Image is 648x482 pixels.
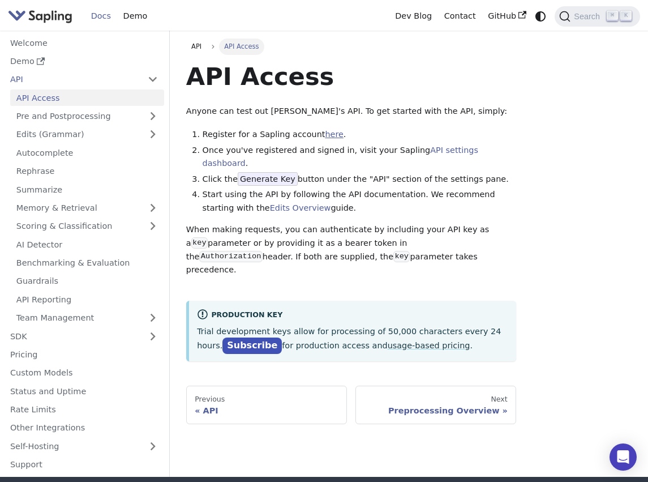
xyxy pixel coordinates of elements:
a: Edits (Grammar) [10,126,164,143]
kbd: K [620,11,632,21]
a: Pre and Postprocessing [10,108,164,125]
div: Previous [195,395,338,404]
nav: Docs pages [186,386,516,424]
nav: Breadcrumbs [186,39,516,54]
code: key [393,251,410,262]
button: Switch between dark and light mode (currently system mode) [533,8,549,24]
a: Scoring & Classification [10,218,164,234]
a: Demo [4,53,164,70]
a: Custom Models [4,365,164,381]
a: Pricing [4,347,164,363]
a: here [325,130,343,139]
a: Welcome [4,35,164,51]
a: Autocomplete [10,144,164,161]
a: Team Management [10,310,164,326]
a: Memory & Retrieval [10,200,164,216]
a: API [4,71,141,88]
a: Rate Limits [4,402,164,418]
a: Edits Overview [270,203,331,212]
span: Search [570,12,607,21]
a: API [186,39,207,54]
li: Once you've registered and signed in, visit your Sapling . [203,144,517,171]
li: Register for a Sapling account . [203,128,517,142]
button: Expand sidebar category 'SDK' [141,328,164,344]
li: Start using the API by following the API documentation. We recommend starting with the guide. [203,188,517,215]
a: Summarize [10,181,164,198]
a: Contact [438,7,482,25]
a: Guardrails [10,273,164,289]
a: Rephrase [10,163,164,180]
code: key [191,237,208,249]
div: Production Key [197,309,508,322]
p: When making requests, you can authenticate by including your API key as a parameter or by providi... [186,223,516,277]
button: Collapse sidebar category 'API' [141,71,164,88]
h1: API Access [186,61,516,92]
a: Docs [85,7,117,25]
a: AI Detector [10,236,164,253]
span: Generate Key [238,172,298,186]
a: Demo [117,7,153,25]
a: Dev Blog [389,7,437,25]
a: API Access [10,89,164,106]
a: Other Integrations [4,420,164,436]
a: Subscribe [222,338,282,354]
a: SDK [4,328,141,344]
a: Status and Uptime [4,383,164,399]
p: Trial development keys allow for processing of 50,000 characters every 24 hours. for production a... [197,325,508,353]
img: Sapling.ai [8,8,72,24]
a: GitHub [482,7,532,25]
span: API [191,42,201,50]
a: Benchmarking & Evaluation [10,255,164,271]
a: Self-Hosting [4,438,164,454]
a: Sapling.ai [8,8,76,24]
a: NextPreprocessing Overview [355,386,516,424]
div: API [195,406,338,416]
div: Open Intercom Messenger [610,443,637,471]
li: Click the button under the "API" section of the settings pane. [203,173,517,186]
button: Search (Command+K) [555,6,640,27]
div: Preprocessing Overview [364,406,508,416]
p: Anyone can test out [PERSON_NAME]'s API. To get started with the API, simply: [186,105,516,118]
a: PreviousAPI [186,386,347,424]
a: API Reporting [10,291,164,308]
a: usage-based pricing [388,341,470,350]
div: Next [364,395,508,404]
kbd: ⌘ [607,11,618,21]
span: API Access [219,39,264,54]
a: Support [4,457,164,473]
code: Authorization [199,251,262,262]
